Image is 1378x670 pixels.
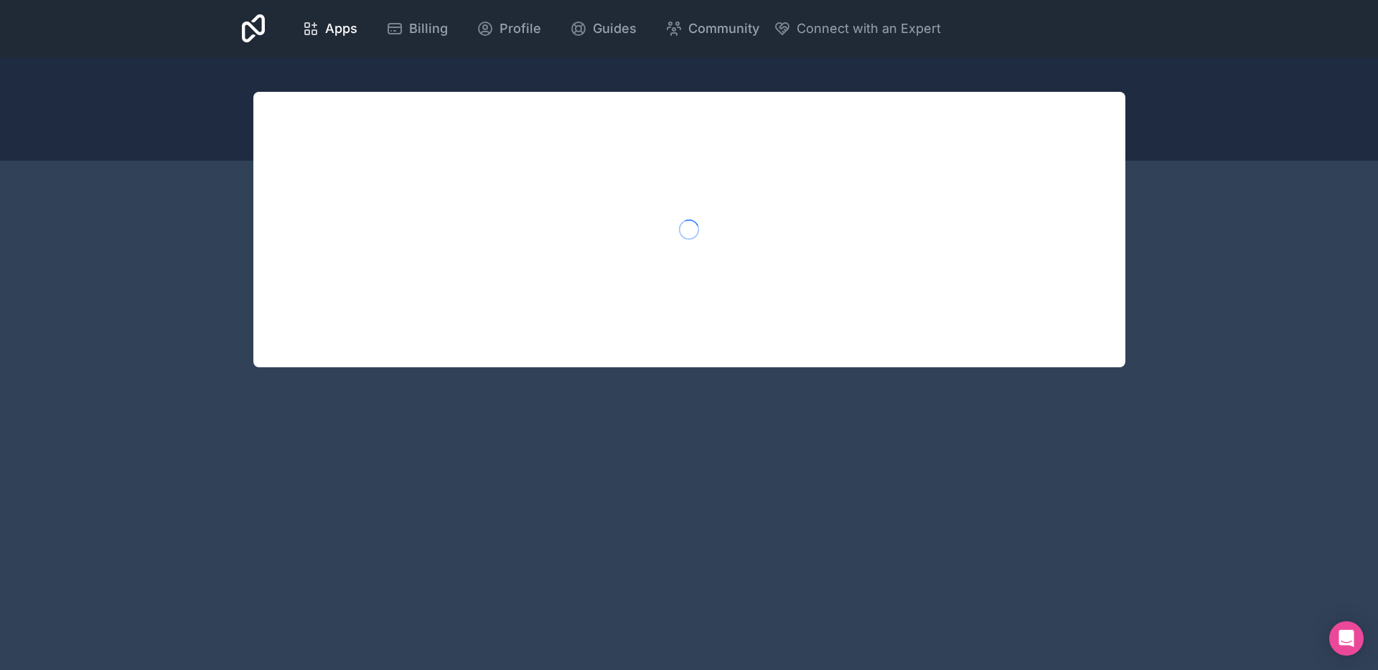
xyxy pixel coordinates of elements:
[465,13,553,44] a: Profile
[797,19,941,39] span: Connect with an Expert
[325,19,357,39] span: Apps
[1329,621,1364,656] div: Open Intercom Messenger
[654,13,771,44] a: Community
[291,13,369,44] a: Apps
[774,19,941,39] button: Connect with an Expert
[375,13,459,44] a: Billing
[558,13,648,44] a: Guides
[409,19,448,39] span: Billing
[593,19,637,39] span: Guides
[500,19,541,39] span: Profile
[688,19,759,39] span: Community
